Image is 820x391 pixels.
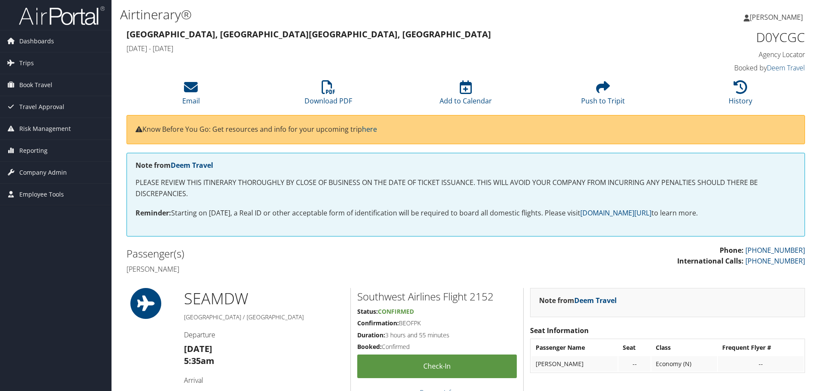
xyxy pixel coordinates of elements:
a: [DOMAIN_NAME][URL] [580,208,651,218]
strong: Phone: [720,246,744,255]
h5: [GEOGRAPHIC_DATA] / [GEOGRAPHIC_DATA] [184,313,344,321]
span: [PERSON_NAME] [750,12,803,22]
span: Trips [19,52,34,74]
span: Travel Approval [19,96,64,118]
h4: Booked by [645,63,805,73]
h4: [DATE] - [DATE] [127,44,632,53]
strong: Note from [136,161,213,170]
h4: Departure [184,330,344,339]
a: [PHONE_NUMBER] [745,256,805,266]
div: -- [623,360,646,368]
p: PLEASE REVIEW THIS ITINERARY THOROUGHLY BY CLOSE OF BUSINESS ON THE DATE OF TICKET ISSUANCE. THIS... [136,177,796,199]
a: Deem Travel [767,63,805,73]
span: Employee Tools [19,184,64,205]
span: Reporting [19,140,48,161]
h5: 3 hours and 55 minutes [357,331,517,339]
a: here [362,124,377,134]
strong: Confirmation: [357,319,399,327]
h1: SEA MDW [184,288,344,309]
strong: 5:35am [184,355,214,367]
th: Class [651,340,717,355]
img: airportal-logo.png [19,6,105,26]
th: Seat [618,340,650,355]
div: -- [722,360,799,368]
strong: International Calls: [677,256,744,266]
h2: Southwest Airlines Flight 2152 [357,289,517,304]
th: Passenger Name [531,340,618,355]
strong: [GEOGRAPHIC_DATA], [GEOGRAPHIC_DATA] [GEOGRAPHIC_DATA], [GEOGRAPHIC_DATA] [127,28,491,40]
span: Company Admin [19,162,67,183]
td: Economy (N) [651,356,717,372]
strong: Reminder: [136,208,171,218]
a: [PHONE_NUMBER] [745,246,805,255]
h1: Airtinerary® [120,6,581,24]
p: Know Before You Go: Get resources and info for your upcoming trip [136,124,796,135]
span: Risk Management [19,118,71,139]
strong: Note from [539,296,617,305]
h4: Arrival [184,376,344,385]
a: Check-in [357,355,517,378]
span: Confirmed [378,307,414,315]
a: Deem Travel [574,296,617,305]
h1: D0YCGC [645,28,805,46]
span: Book Travel [19,74,52,96]
strong: Duration: [357,331,385,339]
h2: Passenger(s) [127,246,459,261]
td: [PERSON_NAME] [531,356,618,372]
strong: Booked: [357,343,382,351]
a: History [729,85,752,106]
h4: Agency Locator [645,50,805,59]
h5: Confirmed [357,343,517,351]
a: [PERSON_NAME] [744,4,811,30]
p: Starting on [DATE], a Real ID or other acceptable form of identification will be required to boar... [136,208,796,219]
strong: Seat Information [530,326,589,335]
a: Download PDF [304,85,352,106]
a: Deem Travel [171,161,213,170]
a: Add to Calendar [440,85,492,106]
th: Frequent Flyer # [718,340,804,355]
strong: Status: [357,307,378,315]
span: Dashboards [19,30,54,52]
a: Push to Tripit [581,85,625,106]
strong: [DATE] [184,343,212,355]
h4: [PERSON_NAME] [127,264,459,274]
a: Email [182,85,200,106]
h5: BEOFPK [357,319,517,327]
